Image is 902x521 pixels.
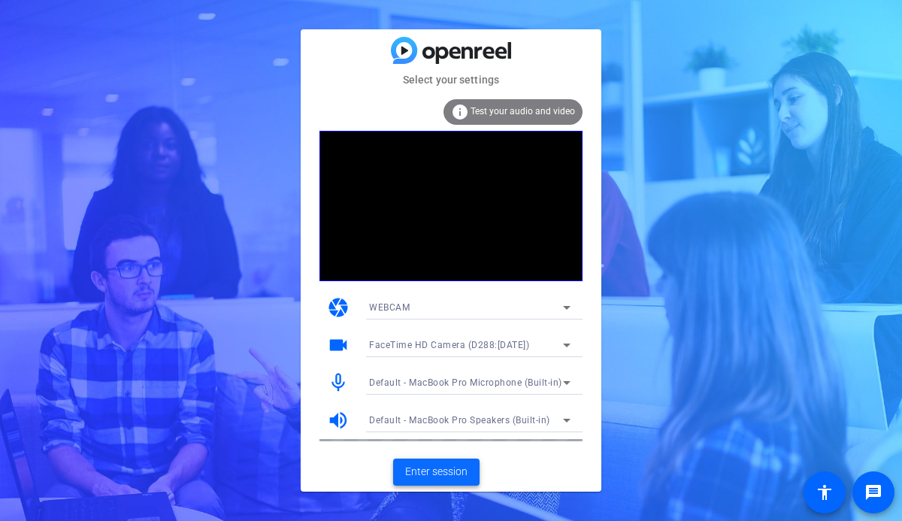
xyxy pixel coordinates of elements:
[471,106,575,117] span: Test your audio and video
[393,459,480,486] button: Enter session
[369,377,562,388] span: Default - MacBook Pro Microphone (Built-in)
[369,415,550,426] span: Default - MacBook Pro Speakers (Built-in)
[327,371,350,394] mat-icon: mic_none
[864,483,882,501] mat-icon: message
[327,409,350,432] mat-icon: volume_up
[405,464,468,480] span: Enter session
[816,483,834,501] mat-icon: accessibility
[369,340,529,350] span: FaceTime HD Camera (D288:[DATE])
[391,37,511,63] img: blue-gradient.svg
[301,71,601,88] mat-card-subtitle: Select your settings
[451,103,469,121] mat-icon: info
[327,334,350,356] mat-icon: videocam
[369,302,410,313] span: WEBCAM
[327,296,350,319] mat-icon: camera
